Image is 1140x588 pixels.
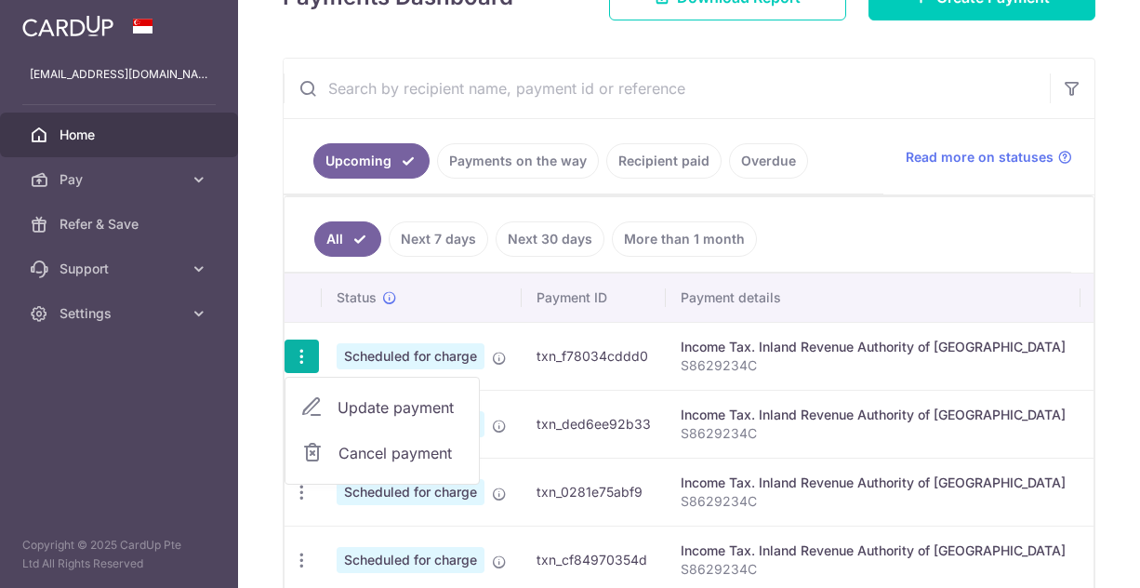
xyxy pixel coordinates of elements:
span: Pay [60,170,182,189]
p: S8629234C [681,356,1066,375]
span: Status [337,288,377,307]
a: Recipient paid [606,143,722,179]
div: Income Tax. Inland Revenue Authority of [GEOGRAPHIC_DATA] [681,338,1066,356]
span: Scheduled for charge [337,343,484,369]
a: Read more on statuses [906,148,1072,167]
div: Income Tax. Inland Revenue Authority of [GEOGRAPHIC_DATA] [681,474,1066,492]
span: Settings [60,304,182,323]
a: Next 7 days [389,221,488,257]
span: Scheduled for charge [337,547,484,573]
a: Overdue [729,143,808,179]
div: Income Tax. Inland Revenue Authority of [GEOGRAPHIC_DATA] [681,541,1066,560]
a: Upcoming [313,143,430,179]
span: Home [60,126,182,144]
p: S8629234C [681,492,1066,511]
div: Income Tax. Inland Revenue Authority of [GEOGRAPHIC_DATA] [681,406,1066,424]
input: Search by recipient name, payment id or reference [284,59,1050,118]
a: More than 1 month [612,221,757,257]
a: Next 30 days [496,221,604,257]
p: S8629234C [681,560,1066,579]
th: Payment details [666,274,1080,322]
span: Refer & Save [60,215,182,234]
p: S8629234C [681,424,1066,443]
th: Payment ID [522,274,666,322]
td: txn_f78034cddd0 [522,322,666,390]
td: txn_0281e75abf9 [522,458,666,526]
span: Support [60,260,182,278]
a: All [314,221,381,257]
span: Scheduled for charge [337,479,484,505]
td: txn_ded6ee92b33 [522,390,666,458]
p: [EMAIL_ADDRESS][DOMAIN_NAME] [30,65,208,84]
span: Read more on statuses [906,148,1054,167]
a: Payments on the way [437,143,599,179]
img: CardUp [22,15,113,37]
